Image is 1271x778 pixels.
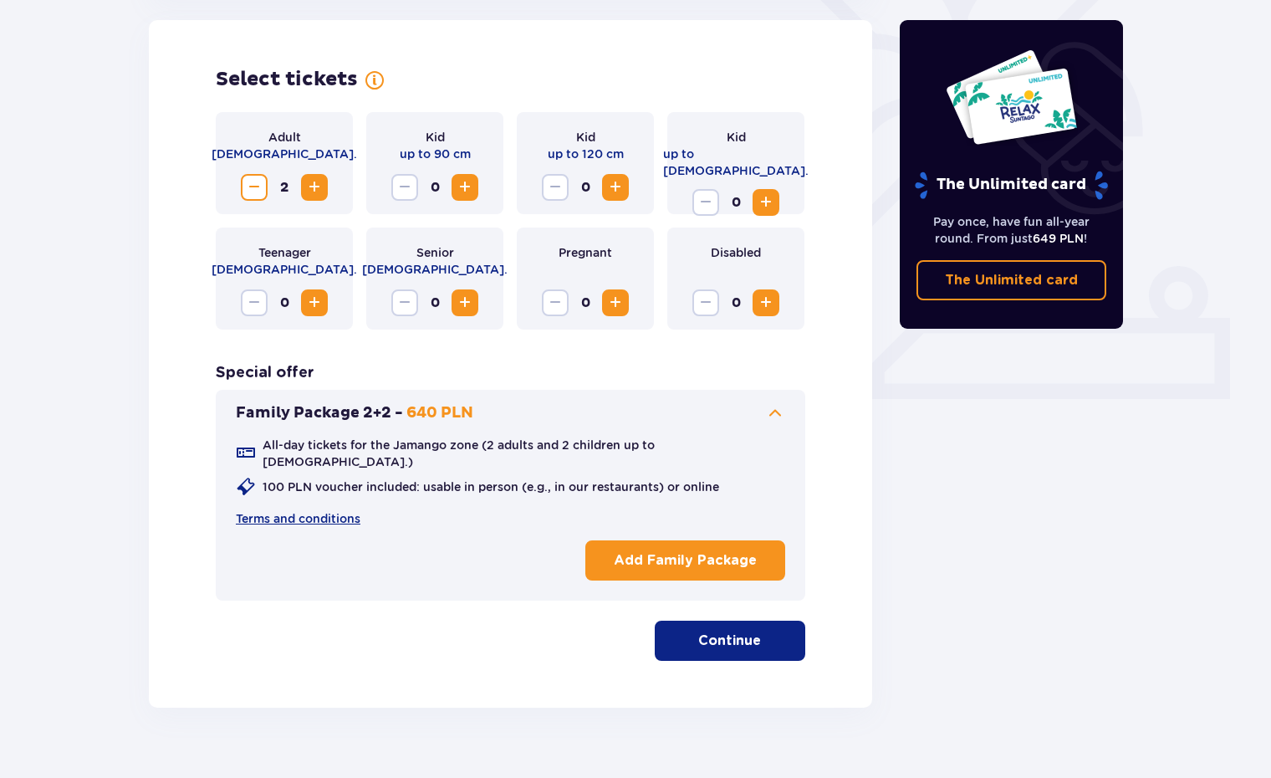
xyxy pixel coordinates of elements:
[216,67,358,92] h2: Select tickets
[426,129,445,146] p: Kid
[572,289,599,316] span: 0
[585,540,785,581] button: Add Family Package
[945,271,1078,289] p: The Unlimited card
[216,363,314,383] h3: Special offer
[542,174,569,201] button: Decrease
[271,174,298,201] span: 2
[400,146,471,162] p: up to 90 cm
[212,146,357,162] p: [DEMOGRAPHIC_DATA].
[1033,232,1084,245] span: 649 PLN
[548,146,624,162] p: up to 120 cm
[421,289,448,316] span: 0
[722,189,749,216] span: 0
[263,437,785,470] p: All-day tickets for the Jamango zone (2 adults and 2 children up to [DEMOGRAPHIC_DATA].)
[916,213,1107,247] p: Pay once, have fun all-year round. From just !
[572,174,599,201] span: 0
[663,146,809,179] p: up to [DEMOGRAPHIC_DATA].
[722,289,749,316] span: 0
[416,244,454,261] p: Senior
[655,621,805,661] button: Continue
[301,289,328,316] button: Increase
[271,289,298,316] span: 0
[727,129,746,146] p: Kid
[391,289,418,316] button: Decrease
[559,244,612,261] p: Pregnant
[916,260,1107,300] a: The Unlimited card
[945,49,1078,146] img: Two entry cards to Suntago with the word 'UNLIMITED RELAX', featuring a white background with tro...
[268,129,301,146] p: Adult
[263,479,719,495] p: 100 PLN voucher included: usable in person (e.g., in our restaurants) or online
[698,632,761,650] p: Continue
[236,403,785,423] button: Family Package 2+2 -640 PLN
[258,244,311,261] p: Teenager
[406,403,473,423] p: 640 PLN
[753,189,779,216] button: Increase
[236,510,360,527] a: Terms and conditions
[212,261,357,278] p: [DEMOGRAPHIC_DATA].
[576,129,595,146] p: Kid
[753,289,779,316] button: Increase
[301,174,328,201] button: Increase
[614,551,757,570] p: Add Family Package
[362,261,508,278] p: [DEMOGRAPHIC_DATA].
[241,174,268,201] button: Decrease
[692,289,719,316] button: Decrease
[711,244,761,261] p: Disabled
[452,174,478,201] button: Increase
[692,189,719,216] button: Decrease
[602,289,629,316] button: Increase
[241,289,268,316] button: Decrease
[391,174,418,201] button: Decrease
[602,174,629,201] button: Increase
[421,174,448,201] span: 0
[913,171,1110,200] p: The Unlimited card
[452,289,478,316] button: Increase
[542,289,569,316] button: Decrease
[236,403,403,423] p: Family Package 2+2 -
